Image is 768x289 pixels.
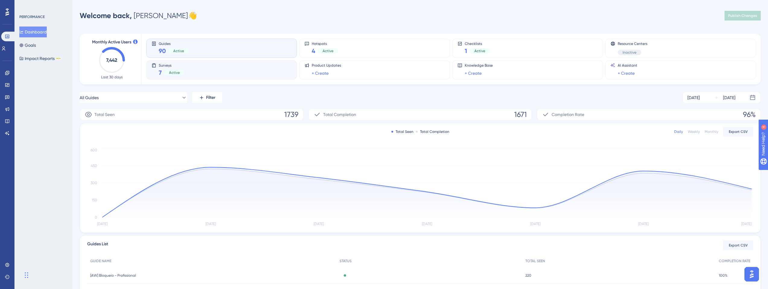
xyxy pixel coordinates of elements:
text: 7,442 [106,57,117,63]
span: Surveys [159,63,185,67]
button: Publish Changes [725,11,761,20]
span: Guides List [87,240,108,250]
span: 90 [159,47,166,55]
span: Publish Changes [728,13,757,18]
span: 1671 [514,110,527,119]
tspan: [DATE] [206,222,216,226]
div: Monthly [705,129,718,134]
button: Dashboard [19,27,47,37]
span: 96% [743,110,756,119]
tspan: [DATE] [638,222,648,226]
span: Checklists [465,41,490,46]
span: Last 30 days [101,75,123,80]
span: Export CSV [729,129,748,134]
span: Need Help? [14,2,38,9]
button: Impact ReportsBETA [19,53,61,64]
span: 220 [525,273,531,278]
span: Hotspots [312,41,338,46]
span: Active [474,49,485,53]
div: Weekly [688,129,700,134]
a: + Create [312,70,329,77]
span: Resource Centers [618,41,647,46]
span: 1739 [284,110,298,119]
span: GUIDE NAME [90,259,111,263]
span: Total Completion [323,111,356,118]
div: [DATE] [723,94,735,101]
tspan: 450 [91,164,97,168]
tspan: [DATE] [530,222,540,226]
span: Monthly Active Users [92,39,131,46]
iframe: UserGuiding AI Assistant Launcher [743,265,761,283]
tspan: [DATE] [314,222,324,226]
div: PERFORMANCE [19,14,45,19]
span: 1 [465,47,467,55]
div: [DATE] [687,94,700,101]
tspan: 300 [91,181,97,185]
span: Filter [206,94,215,101]
span: Completion Rate [552,111,584,118]
div: Arrastar [25,266,28,284]
span: 100% [719,273,728,278]
tspan: 600 [91,148,97,152]
span: All Guides [80,94,99,101]
span: Export CSV [729,243,748,248]
span: Active [173,49,184,53]
tspan: 0 [95,215,97,219]
a: + Create [465,70,482,77]
span: Active [323,49,333,53]
div: Total Completion [416,129,449,134]
button: Filter [192,92,222,104]
span: COMPLETION RATE [719,259,750,263]
span: Inactive [623,50,636,55]
div: Total Seen [391,129,413,134]
tspan: [DATE] [97,222,107,226]
span: 7 [159,68,162,77]
span: STATUS [339,259,352,263]
tspan: [DATE] [422,222,432,226]
span: Welcome back, [80,11,132,20]
button: All Guides [80,92,187,104]
div: [PERSON_NAME] 👋 [80,11,197,20]
div: Daily [674,129,683,134]
tspan: [DATE] [741,222,751,226]
span: Knowledge Base [465,63,493,68]
div: BETA [56,57,61,60]
tspan: 150 [92,198,97,202]
span: Total Seen [94,111,115,118]
div: 4 [42,3,44,8]
span: Guides [159,41,189,46]
span: [AW] Bloqueio - Profissional [90,273,136,278]
span: 4 [312,47,315,55]
span: TOTAL SEEN [525,259,545,263]
span: Product Updates [312,63,341,68]
button: Export CSV [723,127,753,137]
span: Active [169,70,180,75]
a: + Create [618,70,635,77]
button: Export CSV [723,240,753,250]
button: Goals [19,40,36,51]
span: AI Assistant [618,63,637,68]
